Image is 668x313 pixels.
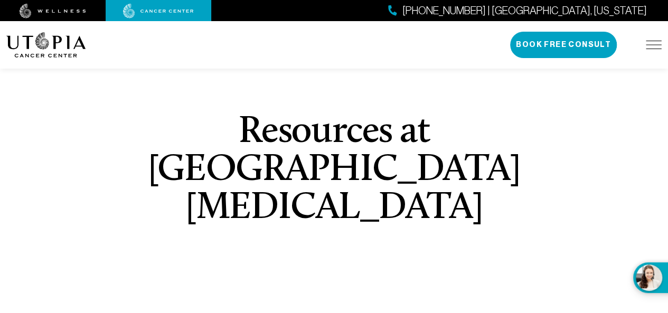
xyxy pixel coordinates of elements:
a: [PHONE_NUMBER] | [GEOGRAPHIC_DATA], [US_STATE] [388,3,647,18]
h1: Resources at [GEOGRAPHIC_DATA][MEDICAL_DATA] [124,113,544,227]
span: [PHONE_NUMBER] | [GEOGRAPHIC_DATA], [US_STATE] [402,3,647,18]
img: logo [6,32,86,58]
img: wellness [20,4,86,18]
img: icon-hamburger [646,41,662,49]
button: Book Free Consult [510,32,617,58]
img: cancer center [123,4,194,18]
